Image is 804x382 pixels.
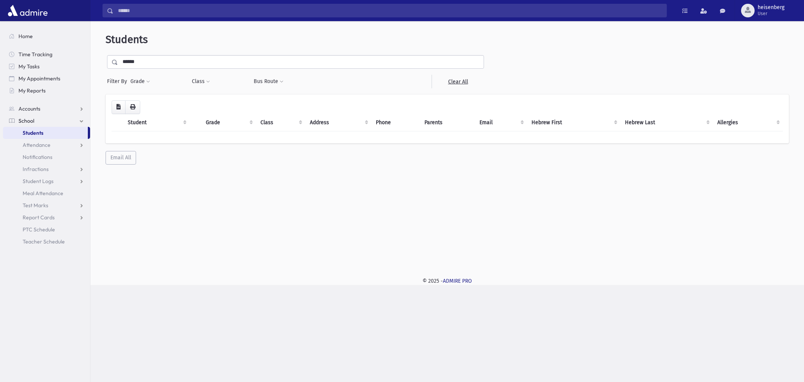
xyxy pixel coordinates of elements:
[3,163,90,175] a: Infractions
[103,277,792,285] div: © 2025 -
[23,178,54,185] span: Student Logs
[23,202,48,209] span: Test Marks
[18,117,34,124] span: School
[107,77,130,85] span: Filter By
[23,190,63,197] span: Meal Attendance
[3,48,90,60] a: Time Tracking
[106,151,136,165] button: Email All
[3,60,90,72] a: My Tasks
[3,30,90,42] a: Home
[191,75,210,88] button: Class
[475,114,527,131] th: Email
[23,226,55,233] span: PTC Schedule
[527,114,620,131] th: Hebrew First
[113,4,666,17] input: Search
[125,100,140,114] button: Print
[23,214,55,221] span: Report Cards
[18,87,46,94] span: My Reports
[3,72,90,85] a: My Appointments
[23,166,49,173] span: Infractions
[3,187,90,199] a: Meal Attendance
[23,238,65,245] span: Teacher Schedule
[3,175,90,187] a: Student Logs
[6,3,49,18] img: AdmirePro
[758,11,784,17] span: User
[3,139,90,151] a: Attendance
[758,5,784,11] span: heisenberg
[3,85,90,97] a: My Reports
[3,199,90,211] a: Test Marks
[420,114,475,131] th: Parents
[3,115,90,127] a: School
[3,236,90,248] a: Teacher Schedule
[3,151,90,163] a: Notifications
[3,127,88,139] a: Students
[23,154,52,160] span: Notifications
[443,278,472,284] a: ADMIRE PRO
[256,114,305,131] th: Class
[253,75,284,88] button: Bus Route
[18,105,40,112] span: Accounts
[18,75,60,82] span: My Appointments
[106,33,148,46] span: Students
[3,223,90,236] a: PTC Schedule
[620,114,713,131] th: Hebrew Last
[713,114,783,131] th: Allergies
[432,75,484,88] a: Clear All
[18,51,52,58] span: Time Tracking
[123,114,190,131] th: Student
[18,63,40,70] span: My Tasks
[305,114,372,131] th: Address
[201,114,256,131] th: Grade
[371,114,420,131] th: Phone
[112,100,126,114] button: CSV
[23,142,51,148] span: Attendance
[18,33,33,40] span: Home
[3,103,90,115] a: Accounts
[3,211,90,223] a: Report Cards
[23,129,43,136] span: Students
[130,75,150,88] button: Grade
